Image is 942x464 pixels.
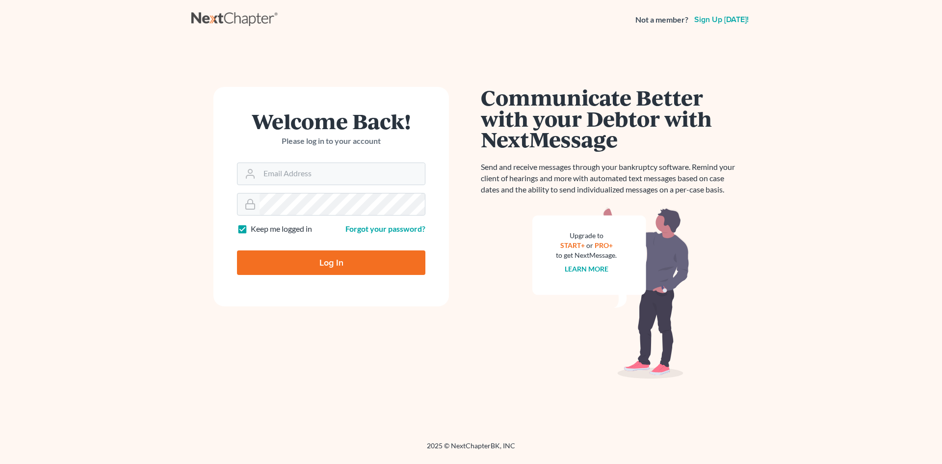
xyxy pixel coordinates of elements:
a: Sign up [DATE]! [692,16,751,24]
h1: Welcome Back! [237,110,425,132]
p: Please log in to your account [237,136,425,147]
h1: Communicate Better with your Debtor with NextMessage [481,87,741,150]
a: START+ [560,241,585,249]
span: or [586,241,593,249]
div: 2025 © NextChapterBK, INC [191,441,751,459]
a: Forgot your password? [345,224,425,233]
img: nextmessage_bg-59042aed3d76b12b5cd301f8e5b87938c9018125f34e5fa2b7a6b67550977c72.svg [532,207,689,379]
div: to get NextMessage. [556,250,617,260]
input: Email Address [260,163,425,185]
label: Keep me logged in [251,223,312,235]
input: Log In [237,250,425,275]
div: Upgrade to [556,231,617,241]
a: Learn more [565,265,608,273]
strong: Not a member? [635,14,688,26]
p: Send and receive messages through your bankruptcy software. Remind your client of hearings and mo... [481,162,741,195]
a: PRO+ [595,241,613,249]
